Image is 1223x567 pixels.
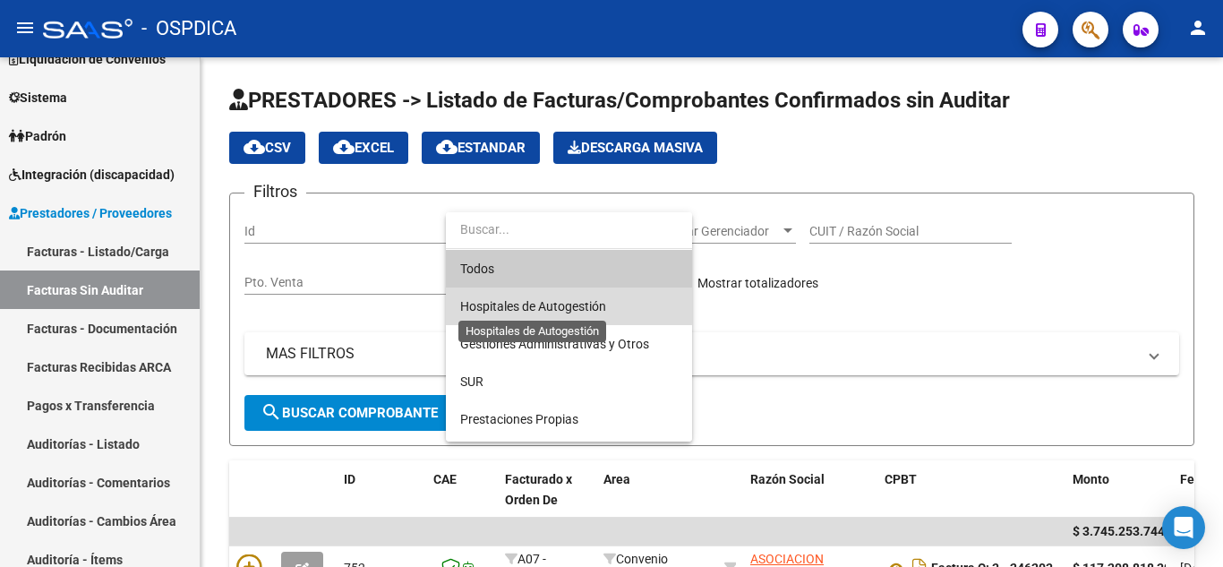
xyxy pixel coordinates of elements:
div: Open Intercom Messenger [1162,506,1205,549]
input: dropdown search [446,210,692,248]
span: Todos [460,250,678,288]
span: SUR [460,374,483,389]
span: Prestaciones Propias [460,412,578,426]
span: Gestiones Administrativas y Otros [460,337,649,351]
span: Hospitales de Autogestión [460,299,606,314]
